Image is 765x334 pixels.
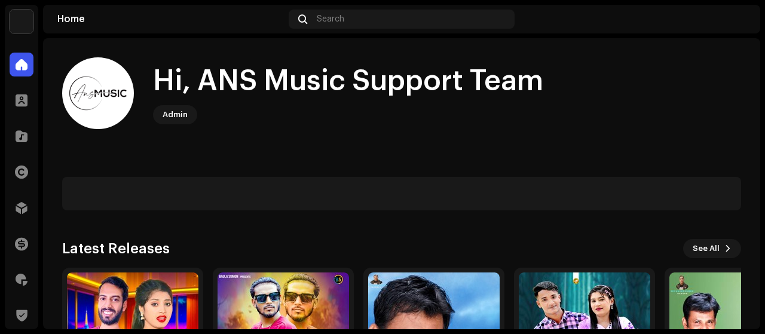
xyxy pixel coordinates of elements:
[683,239,741,258] button: See All
[163,108,188,122] div: Admin
[693,237,720,261] span: See All
[153,62,543,100] div: Hi, ANS Music Support Team
[727,10,746,29] img: d2dfa519-7ee0-40c3-937f-a0ec5b610b05
[62,57,134,129] img: d2dfa519-7ee0-40c3-937f-a0ec5b610b05
[317,14,344,24] span: Search
[62,239,170,258] h3: Latest Releases
[10,10,33,33] img: bb356b9b-6e90-403f-adc8-c282c7c2e227
[57,14,284,24] div: Home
